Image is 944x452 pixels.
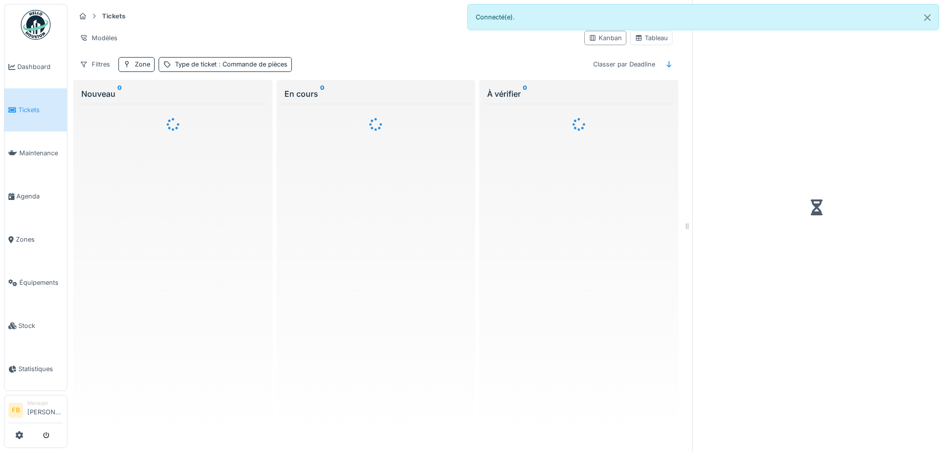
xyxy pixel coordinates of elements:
[916,4,939,31] button: Close
[589,33,622,43] div: Kanban
[4,218,67,261] a: Zones
[18,321,63,330] span: Stock
[4,175,67,218] a: Agenda
[4,304,67,347] a: Stock
[487,88,670,100] div: À vérifier
[18,364,63,374] span: Statistiques
[284,88,468,100] div: En cours
[27,399,63,407] div: Manager
[4,261,67,304] a: Équipements
[4,347,67,390] a: Statistiques
[523,88,527,100] sup: 0
[18,105,63,115] span: Tickets
[467,4,940,30] div: Connecté(e).
[19,148,63,158] span: Maintenance
[21,10,51,40] img: Badge_color-CXgf-gQk.svg
[27,399,63,421] li: [PERSON_NAME]
[320,88,325,100] sup: 0
[217,61,287,68] span: : Commande de pièces
[175,60,287,69] div: Type de ticket
[17,62,63,71] span: Dashboard
[4,88,67,131] a: Tickets
[117,88,122,100] sup: 0
[16,235,63,244] span: Zones
[81,88,265,100] div: Nouveau
[75,31,122,45] div: Modèles
[4,45,67,88] a: Dashboard
[635,33,668,43] div: Tableau
[8,399,63,423] a: FB Manager[PERSON_NAME]
[75,57,114,71] div: Filtres
[4,131,67,175] a: Maintenance
[98,11,129,21] strong: Tickets
[19,278,63,287] span: Équipements
[8,403,23,418] li: FB
[589,57,660,71] div: Classer par Deadline
[135,60,150,69] div: Zone
[16,192,63,201] span: Agenda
